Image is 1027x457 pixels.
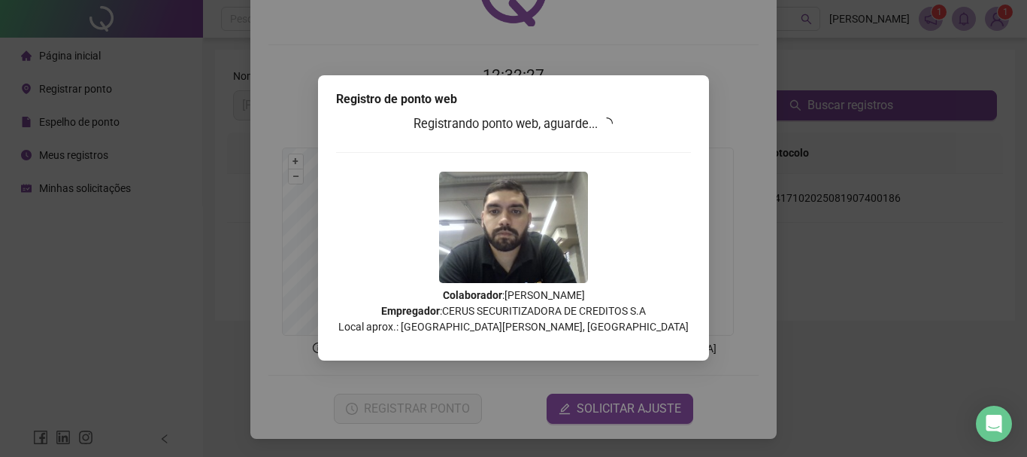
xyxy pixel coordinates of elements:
[336,288,691,335] p: : [PERSON_NAME] : CERUS SECURITIZADORA DE CREDITOS S.A Local aprox.: [GEOGRAPHIC_DATA][PERSON_NAM...
[598,114,616,132] span: loading
[336,90,691,108] div: Registro de ponto web
[443,289,502,301] strong: Colaborador
[336,114,691,134] h3: Registrando ponto web, aguarde...
[976,406,1012,442] div: Open Intercom Messenger
[381,305,440,317] strong: Empregador
[439,172,588,283] img: 9k=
